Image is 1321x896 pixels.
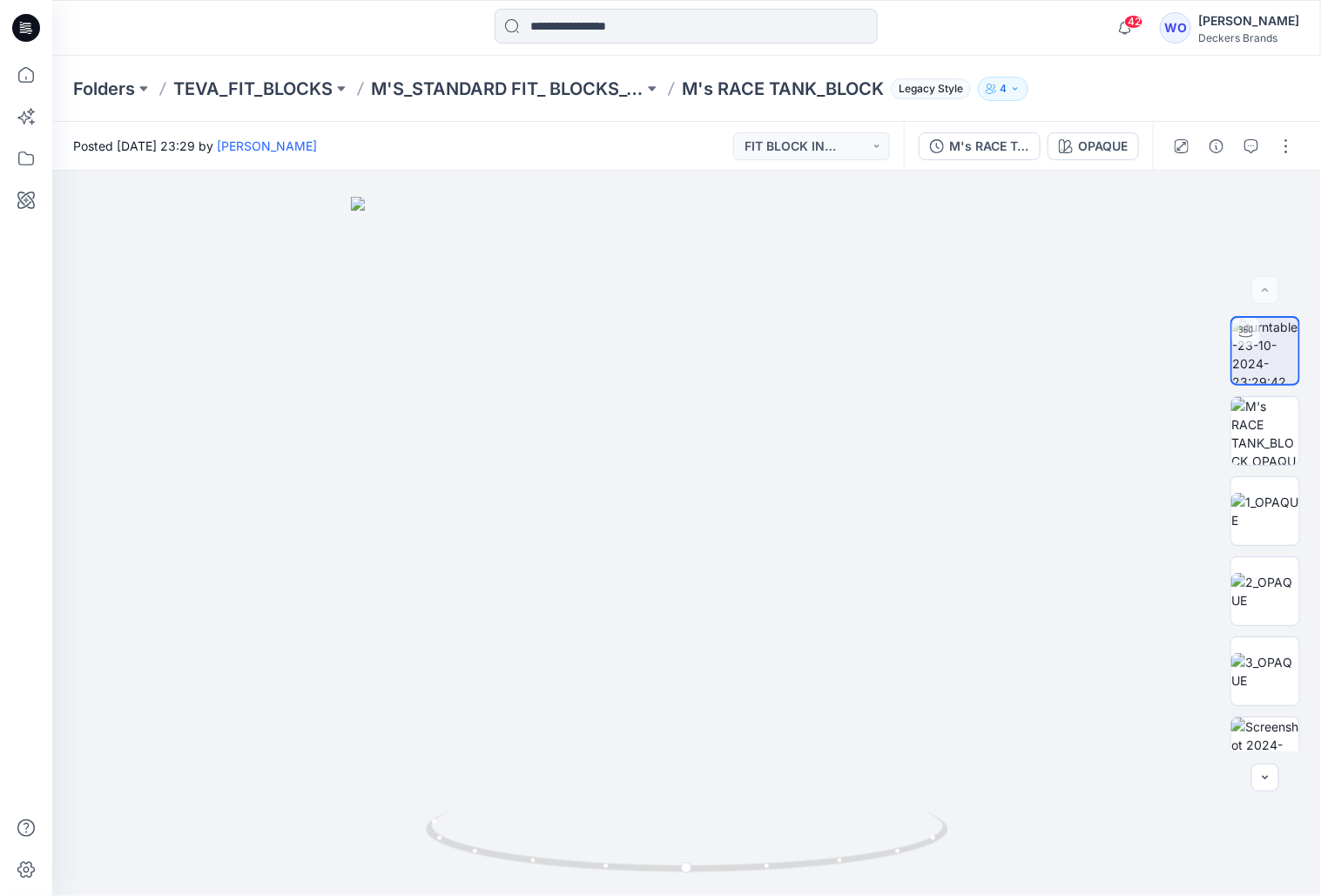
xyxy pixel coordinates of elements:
[682,77,884,101] p: M's RACE TANK_BLOCK
[1231,717,1299,785] img: Screenshot 2024-10-21 180139
[1160,12,1191,44] div: WO
[884,77,971,101] button: Legacy Style
[1048,132,1139,160] button: OPAQUE
[1231,493,1299,529] img: 1_OPAQUE
[949,137,1029,156] div: M's RACE TANK_BLOCK
[1198,10,1299,31] div: [PERSON_NAME]
[1231,573,1299,610] img: 2_OPAQUE
[73,77,135,101] a: Folders
[371,77,644,101] a: M'S_STANDARD FIT_ BLOCKS_TOPS
[1000,79,1007,98] p: 4
[1078,137,1128,156] div: OPAQUE
[217,138,317,153] a: [PERSON_NAME]
[919,132,1041,160] button: M's RACE TANK_BLOCK
[891,78,971,99] span: Legacy Style
[978,77,1028,101] button: 4
[73,137,317,155] span: Posted [DATE] 23:29 by
[1232,318,1298,384] img: turntable-23-10-2024-23:29:42
[1203,132,1230,160] button: Details
[173,77,333,101] a: TEVA_FIT_BLOCKS
[1231,653,1299,690] img: 3_OPAQUE
[1198,31,1299,44] div: Deckers Brands
[1124,15,1143,29] span: 42
[1231,397,1299,465] img: M's RACE TANK_BLOCK_OPAQUE_OPAQUE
